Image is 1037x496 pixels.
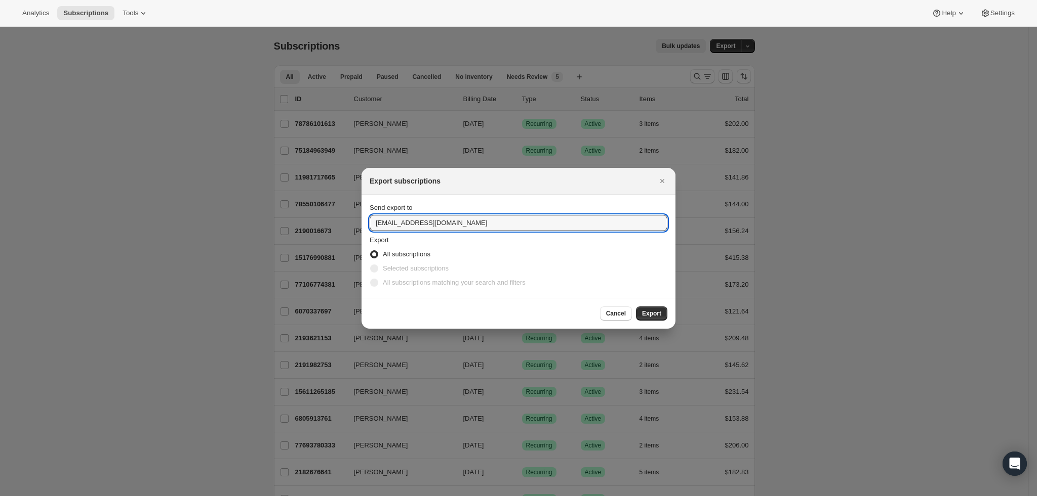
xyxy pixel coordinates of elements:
span: Settings [990,9,1015,17]
span: All subscriptions matching your search and filters [383,279,526,286]
span: Export [642,309,661,318]
span: Export [370,236,389,244]
button: Cancel [600,306,632,321]
h2: Export subscriptions [370,176,441,186]
span: Cancel [606,309,626,318]
span: Help [942,9,955,17]
span: Subscriptions [63,9,108,17]
button: Subscriptions [57,6,114,20]
button: Analytics [16,6,55,20]
span: Analytics [22,9,49,17]
button: Settings [974,6,1021,20]
span: Selected subscriptions [383,264,449,272]
span: All subscriptions [383,250,430,258]
span: Tools [123,9,138,17]
button: Export [636,306,667,321]
button: Help [926,6,972,20]
span: Send export to [370,204,413,211]
div: Open Intercom Messenger [1003,452,1027,476]
button: Tools [116,6,154,20]
button: Close [655,174,669,188]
